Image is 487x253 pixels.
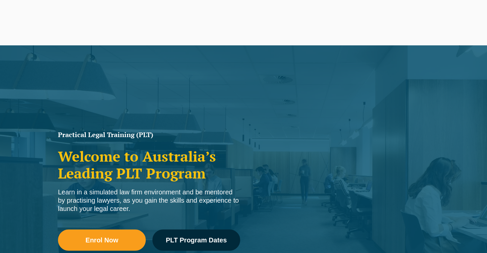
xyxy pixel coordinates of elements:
h1: Practical Legal Training (PLT) [58,131,240,138]
span: Enrol Now [85,237,118,243]
div: Learn in a simulated law firm environment and be mentored by practising lawyers, as you gain the ... [58,188,240,213]
span: PLT Program Dates [166,237,227,243]
a: Enrol Now [58,229,146,251]
h2: Welcome to Australia’s Leading PLT Program [58,148,240,181]
a: PLT Program Dates [152,229,240,251]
